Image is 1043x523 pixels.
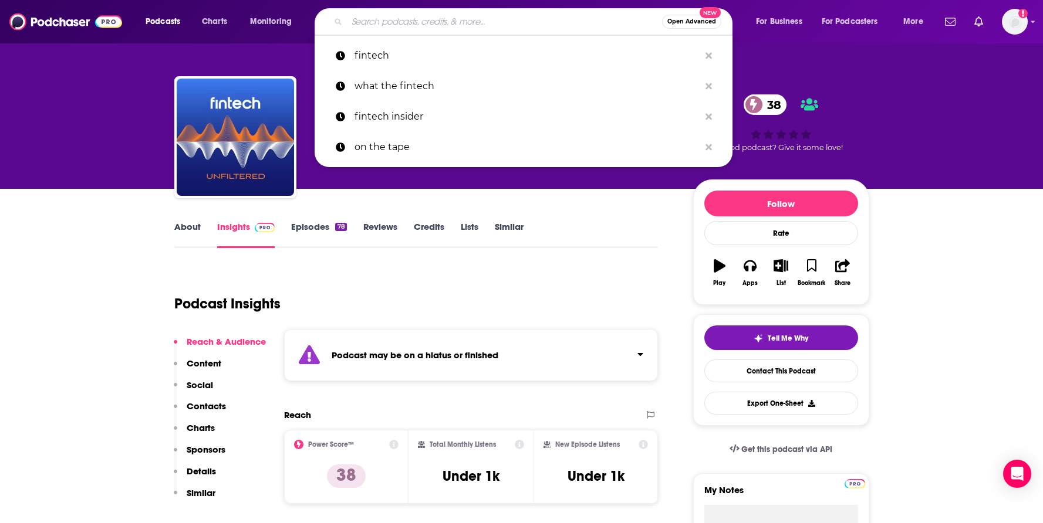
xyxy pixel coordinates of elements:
[568,467,625,485] h3: Under 1k
[187,487,215,498] p: Similar
[720,435,842,464] a: Get this podcast via API
[355,101,700,132] p: fintech insider
[250,13,292,30] span: Monitoring
[735,252,765,294] button: Apps
[187,400,226,412] p: Contacts
[461,221,478,248] a: Lists
[177,79,294,196] img: Fintech Unfiltered
[798,280,825,287] div: Bookmark
[146,13,180,30] span: Podcasts
[355,40,700,71] p: fintech
[187,379,213,390] p: Social
[814,12,895,31] button: open menu
[202,13,227,30] span: Charts
[363,221,397,248] a: Reviews
[174,466,216,487] button: Details
[347,12,662,31] input: Search podcasts, credits, & more...
[704,252,735,294] button: Play
[835,280,850,287] div: Share
[704,392,858,415] button: Export One-Sheet
[335,223,346,231] div: 78
[137,12,195,31] button: open menu
[742,280,758,287] div: Apps
[194,12,234,31] a: Charts
[796,252,827,294] button: Bookmark
[822,13,878,30] span: For Podcasters
[662,15,721,29] button: Open AdvancedNew
[174,422,215,444] button: Charts
[174,400,226,422] button: Contacts
[414,221,444,248] a: Credits
[895,12,938,31] button: open menu
[704,325,858,350] button: tell me why sparkleTell Me Why
[315,132,733,162] a: on the tape
[1003,460,1031,488] div: Open Intercom Messenger
[765,252,796,294] button: List
[217,221,275,248] a: InsightsPodchaser Pro
[315,101,733,132] a: fintech insider
[1002,9,1028,35] img: User Profile
[755,94,787,115] span: 38
[713,280,725,287] div: Play
[1002,9,1028,35] button: Show profile menu
[174,379,213,401] button: Social
[9,11,122,33] img: Podchaser - Follow, Share and Rate Podcasts
[430,440,496,449] h2: Total Monthly Listens
[903,13,923,30] span: More
[355,71,700,101] p: what the fintech
[174,358,221,379] button: Content
[845,477,865,488] a: Pro website
[495,221,524,248] a: Similar
[355,132,700,162] p: on the tape
[756,13,802,30] span: For Business
[970,12,988,32] a: Show notifications dropdown
[704,359,858,382] a: Contact This Podcast
[255,223,275,232] img: Podchaser Pro
[704,484,858,505] label: My Notes
[174,221,201,248] a: About
[315,71,733,101] a: what the fintech
[777,280,786,287] div: List
[284,329,659,381] section: Click to expand status details
[845,479,865,488] img: Podchaser Pro
[174,487,215,509] button: Similar
[308,440,354,449] h2: Power Score™
[720,143,843,152] span: Good podcast? Give it some love!
[187,422,215,433] p: Charts
[187,336,266,347] p: Reach & Audience
[174,295,281,313] h1: Podcast Insights
[768,334,808,343] span: Tell Me Why
[748,12,817,31] button: open menu
[704,191,858,216] button: Follow
[704,221,858,245] div: Rate
[187,444,225,455] p: Sponsors
[332,349,498,361] strong: Podcast may be on a hiatus or finished
[667,19,716,25] span: Open Advanced
[940,12,960,32] a: Show notifications dropdown
[174,444,225,466] button: Sponsors
[693,87,869,159] div: 38Good podcast? Give it some love!
[1018,9,1028,18] svg: Add a profile image
[174,336,266,358] button: Reach & Audience
[327,464,366,488] p: 38
[754,334,763,343] img: tell me why sparkle
[827,252,858,294] button: Share
[187,466,216,477] p: Details
[443,467,499,485] h3: Under 1k
[744,94,787,115] a: 38
[284,409,311,420] h2: Reach
[291,221,346,248] a: Episodes78
[187,358,221,369] p: Content
[1002,9,1028,35] span: Logged in as melrosepr
[741,444,832,454] span: Get this podcast via API
[242,12,307,31] button: open menu
[315,40,733,71] a: fintech
[326,8,744,35] div: Search podcasts, credits, & more...
[700,7,721,18] span: New
[555,440,620,449] h2: New Episode Listens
